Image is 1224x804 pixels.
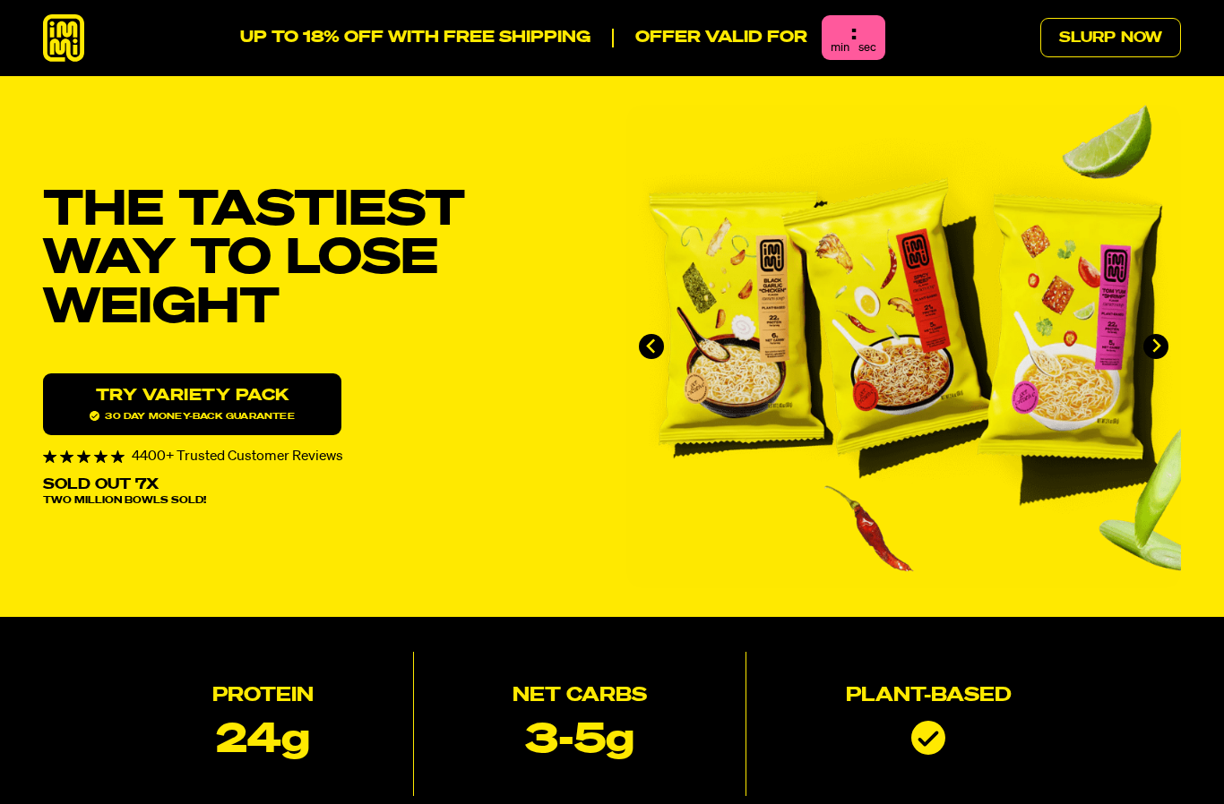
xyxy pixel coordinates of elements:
[216,721,310,761] p: 24g
[43,478,159,492] p: Sold Out 7X
[43,187,598,333] h1: THE TASTIEST WAY TO LOSE WEIGHT
[626,105,1181,588] div: immi slideshow
[513,687,647,706] h2: Net Carbs
[43,496,206,506] span: Two Million Bowls Sold!
[846,687,1012,706] h2: Plant-based
[90,411,294,421] span: 30 day money-back guarantee
[626,105,1181,588] li: 1 of 4
[831,42,849,54] span: min
[639,334,664,359] button: Go to last slide
[1143,334,1168,359] button: Next slide
[212,687,314,706] h2: Protein
[1040,18,1181,57] a: Slurp Now
[858,42,876,54] span: sec
[43,449,598,464] div: 4400+ Trusted Customer Reviews
[43,373,341,435] a: Try variety Pack30 day money-back guarantee
[240,29,590,48] p: UP TO 18% OFF WITH FREE SHIPPING
[525,721,634,761] p: 3-5g
[851,22,856,44] div: :
[612,29,807,48] p: Offer valid for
